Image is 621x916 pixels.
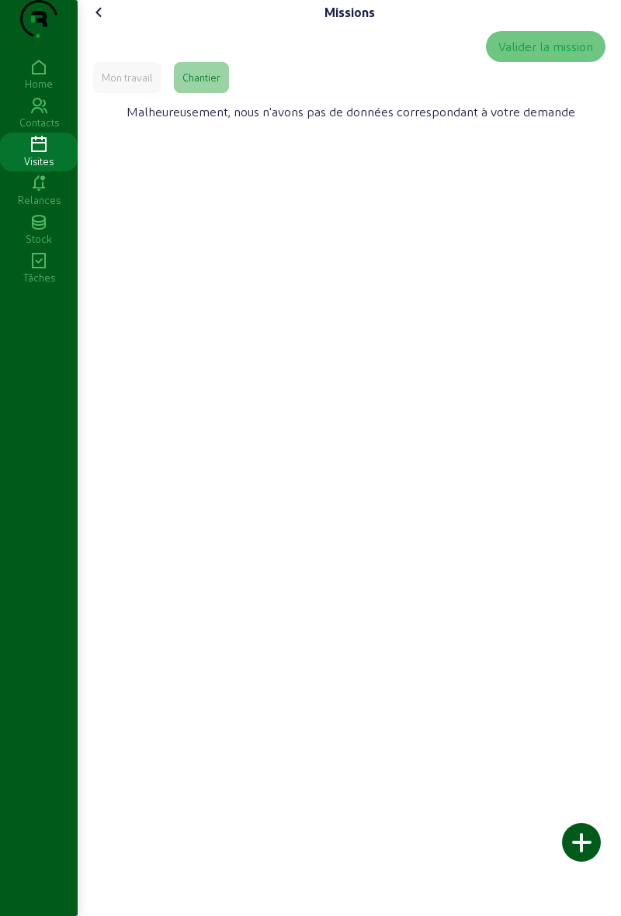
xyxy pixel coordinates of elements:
span: Malheureusement, nous n'avons pas de données correspondant à votre demande [127,102,575,121]
div: Chantier [182,71,220,85]
div: Missions [324,3,375,22]
div: Valider la mission [498,37,593,56]
div: Mon travail [102,71,153,85]
button: Valider la mission [486,31,605,62]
